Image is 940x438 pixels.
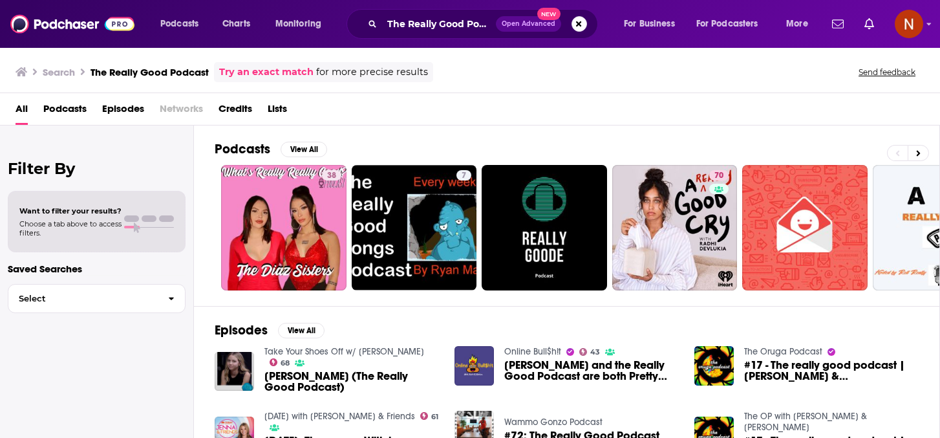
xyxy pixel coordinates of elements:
a: 70 [612,165,738,290]
img: #17 - The really good podcast | Nolan & Preston [694,346,734,386]
h3: The Really Good Podcast [91,66,209,78]
a: Show notifications dropdown [827,13,849,35]
span: 38 [327,170,336,182]
button: Open AdvancedNew [496,16,561,32]
a: The OP with Nolan & Preston [744,411,867,433]
span: Choose a tab above to access filters. [19,219,122,237]
a: #17 - The really good podcast | Nolan & Preston [744,360,919,382]
a: 38 [221,165,347,290]
a: Online Bull$h!t [504,346,561,357]
span: Logged in as AdelNBM [895,10,923,38]
a: Lists [268,98,287,125]
span: #17 - The really good podcast | [PERSON_NAME] & [PERSON_NAME] [744,360,919,382]
span: 70 [714,170,723,182]
button: View All [281,142,327,157]
span: Charts [222,15,250,33]
span: More [786,15,808,33]
span: Open Advanced [502,21,555,27]
a: 38 [322,170,341,181]
span: Select [8,294,158,303]
a: Take Your Shoes Off w/ Rick Glassman [264,346,424,357]
input: Search podcasts, credits, & more... [382,14,496,34]
button: Show profile menu [895,10,923,38]
p: Saved Searches [8,263,186,275]
span: Networks [160,98,203,125]
a: TODAY with Jenna & Friends [264,411,415,422]
button: open menu [266,14,338,34]
a: Episodes [102,98,144,125]
button: open menu [151,14,215,34]
span: Podcasts [160,15,198,33]
img: Bobbi Althoff (The Really Good Podcast) [215,352,254,391]
a: PodcastsView All [215,141,327,157]
button: open menu [688,14,777,34]
h2: Filter By [8,159,186,178]
span: [PERSON_NAME] (The Really Good Podcast) [264,371,439,393]
button: Send feedback [855,67,919,78]
a: Credits [219,98,252,125]
a: Try an exact match [219,65,314,80]
a: The Oruga Podcast [744,346,822,357]
a: Bobbi Althoff (The Really Good Podcast) [264,371,439,393]
a: Charts [214,14,258,34]
a: 68 [270,358,290,366]
span: For Business [624,15,675,33]
span: 7 [462,170,466,182]
span: Monitoring [275,15,321,33]
a: EpisodesView All [215,322,325,338]
a: Wammo Gonzo Podcast [504,417,603,428]
a: 7 [352,165,477,290]
a: 7 [456,170,471,181]
span: Want to filter your results? [19,206,122,215]
a: 70 [709,170,729,181]
a: 43 [579,348,601,356]
div: Search podcasts, credits, & more... [359,9,610,39]
img: Podchaser - Follow, Share and Rate Podcasts [10,12,134,36]
span: for more precise results [316,65,428,80]
button: Select [8,284,186,313]
h2: Podcasts [215,141,270,157]
button: View All [278,323,325,338]
a: Bobbi Althoff and the Really Good Podcast are both Pretty Bad [504,360,679,382]
h3: Search [43,66,75,78]
img: Bobbi Althoff and the Really Good Podcast are both Pretty Bad [454,346,494,386]
a: Show notifications dropdown [859,13,879,35]
span: 43 [590,349,600,355]
span: For Podcasters [696,15,758,33]
span: New [537,8,561,20]
span: [PERSON_NAME] and the Really Good Podcast are both Pretty Bad [504,360,679,382]
h2: Episodes [215,322,268,338]
img: User Profile [895,10,923,38]
a: All [16,98,28,125]
span: 68 [281,360,290,366]
button: open menu [777,14,824,34]
a: 61 [420,412,439,420]
button: open menu [615,14,691,34]
a: Podcasts [43,98,87,125]
span: 61 [431,414,438,420]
